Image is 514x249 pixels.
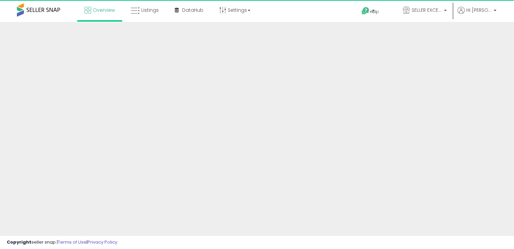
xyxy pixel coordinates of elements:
strong: Copyright [7,239,31,245]
span: Overview [93,7,115,13]
a: Help [356,2,392,22]
div: seller snap | | [7,239,117,246]
span: Help [370,9,379,15]
span: Listings [141,7,159,13]
a: Privacy Policy [88,239,117,245]
a: Terms of Use [58,239,87,245]
span: Hi [PERSON_NAME] [466,7,492,13]
span: DataHub [182,7,203,13]
span: SELLER EXCELLENCE [412,7,442,13]
i: Get Help [361,7,370,15]
a: Hi [PERSON_NAME] [458,7,496,22]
